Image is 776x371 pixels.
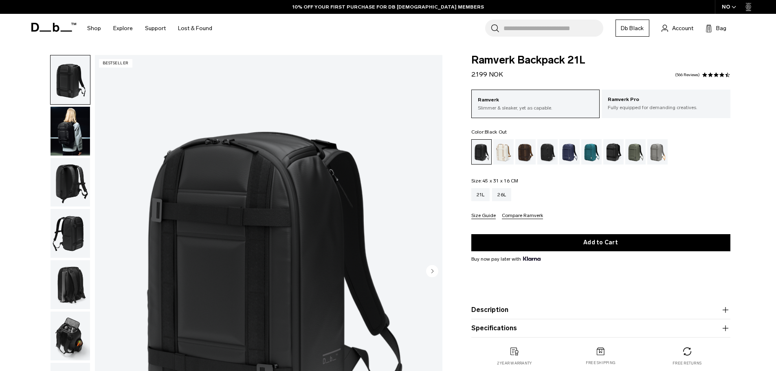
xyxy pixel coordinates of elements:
button: Compare Ramverk [502,213,543,219]
a: Blue Hour [559,139,580,165]
a: Oatmilk [493,139,514,165]
a: 21L [471,188,490,201]
button: Size Guide [471,213,496,219]
button: Ramverk Backpack 21L Black Out [50,158,90,207]
a: Midnight Teal [581,139,602,165]
button: Add to Cart [471,234,730,251]
span: 2.199 NOK [471,70,503,78]
button: Next slide [426,265,438,279]
a: 10% OFF YOUR FIRST PURCHASE FOR DB [DEMOGRAPHIC_DATA] MEMBERS [292,3,484,11]
img: {"height" => 20, "alt" => "Klarna"} [523,257,541,261]
span: Bag [716,24,726,33]
span: Buy now pay later with [471,255,541,263]
button: Bag [706,23,726,33]
a: Account [662,23,693,33]
a: Explore [113,14,133,43]
button: Ramverk Backpack 21L Black Out [50,106,90,156]
legend: Size: [471,178,519,183]
img: Ramverk Backpack 21L Black Out [51,158,90,207]
button: Ramverk Backpack 21L Black Out [50,55,90,105]
a: Reflective Black [603,139,624,165]
nav: Main Navigation [81,14,218,43]
p: Slimmer & sleaker, yet as capable. [478,104,594,112]
img: Ramverk Backpack 21L Black Out [51,312,90,360]
a: Shop [87,14,101,43]
img: Ramverk Backpack 21L Black Out [51,107,90,156]
a: Moss Green [625,139,646,165]
a: 566 reviews [675,73,700,77]
a: Espresso [515,139,536,165]
p: Ramverk [478,96,594,104]
button: Ramverk Backpack 21L Black Out [50,209,90,258]
a: Black Out [471,139,492,165]
p: Ramverk Pro [608,96,724,104]
img: Ramverk Backpack 21L Black Out [51,209,90,258]
span: 45 x 31 x 16 CM [482,178,519,184]
p: Fully equipped for demanding creatives. [608,104,724,111]
p: Bestseller [99,59,132,68]
p: 2 year warranty [497,360,532,366]
img: Ramverk Backpack 21L Black Out [51,55,90,104]
span: Account [672,24,693,33]
a: Ramverk Pro Fully equipped for demanding creatives. [602,90,730,117]
button: Ramverk Backpack 21L Black Out [50,311,90,361]
a: Sand Grey [647,139,668,165]
legend: Color: [471,130,507,134]
p: Free shipping [586,360,616,366]
a: Charcoal Grey [537,139,558,165]
span: Black Out [485,129,507,135]
a: Lost & Found [178,14,212,43]
span: Ramverk Backpack 21L [471,55,730,66]
button: Ramverk Backpack 21L Black Out [50,260,90,310]
button: Description [471,305,730,315]
a: Db Black [616,20,649,37]
a: Support [145,14,166,43]
p: Free returns [673,360,701,366]
a: 26L [492,188,511,201]
img: Ramverk Backpack 21L Black Out [51,260,90,309]
button: Specifications [471,323,730,333]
